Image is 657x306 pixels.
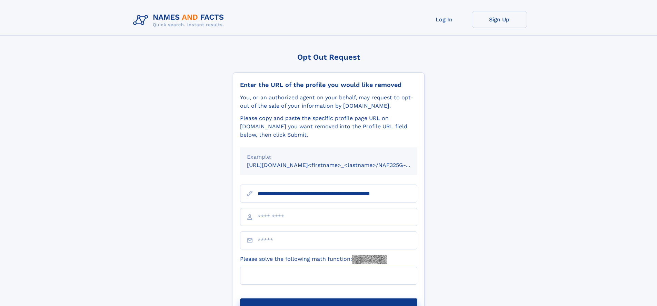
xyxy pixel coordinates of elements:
[247,153,410,161] div: Example:
[240,93,417,110] div: You, or an authorized agent on your behalf, may request to opt-out of the sale of your informatio...
[240,255,387,264] label: Please solve the following math function:
[472,11,527,28] a: Sign Up
[233,53,425,61] div: Opt Out Request
[240,81,417,89] div: Enter the URL of the profile you would like removed
[247,162,430,168] small: [URL][DOMAIN_NAME]<firstname>_<lastname>/NAF325G-xxxxxxxx
[130,11,230,30] img: Logo Names and Facts
[417,11,472,28] a: Log In
[240,114,417,139] div: Please copy and paste the specific profile page URL on [DOMAIN_NAME] you want removed into the Pr...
